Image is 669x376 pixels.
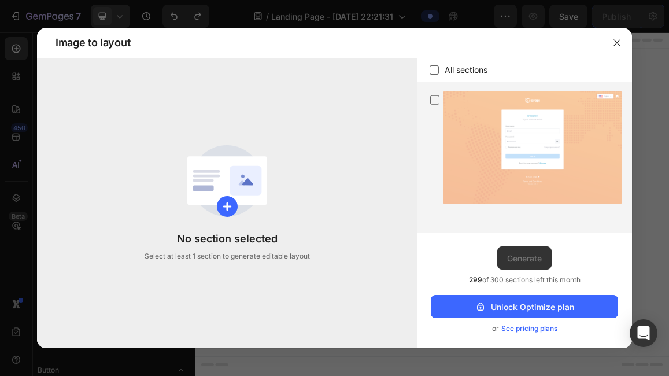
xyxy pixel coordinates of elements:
span: of 300 sections left this month [469,274,581,286]
div: or [431,323,618,334]
div: Open Intercom Messenger [630,319,657,347]
span: Image to layout [56,36,130,50]
span: 299 [469,275,482,284]
span: All sections [445,63,487,77]
span: No section selected [177,231,278,246]
button: Unlock Optimize plan [431,295,618,318]
span: See pricing plans [501,323,557,334]
span: Select at least 1 section to generate editable layout [145,251,310,261]
div: Generate [507,252,542,264]
div: Start with Generating from URL or image [269,342,425,352]
button: Generate [497,246,552,270]
div: Start with Sections from sidebar [277,255,417,268]
div: Unlock Optimize plan [475,301,574,313]
button: Add sections [263,278,342,301]
button: Add elements [349,278,431,301]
